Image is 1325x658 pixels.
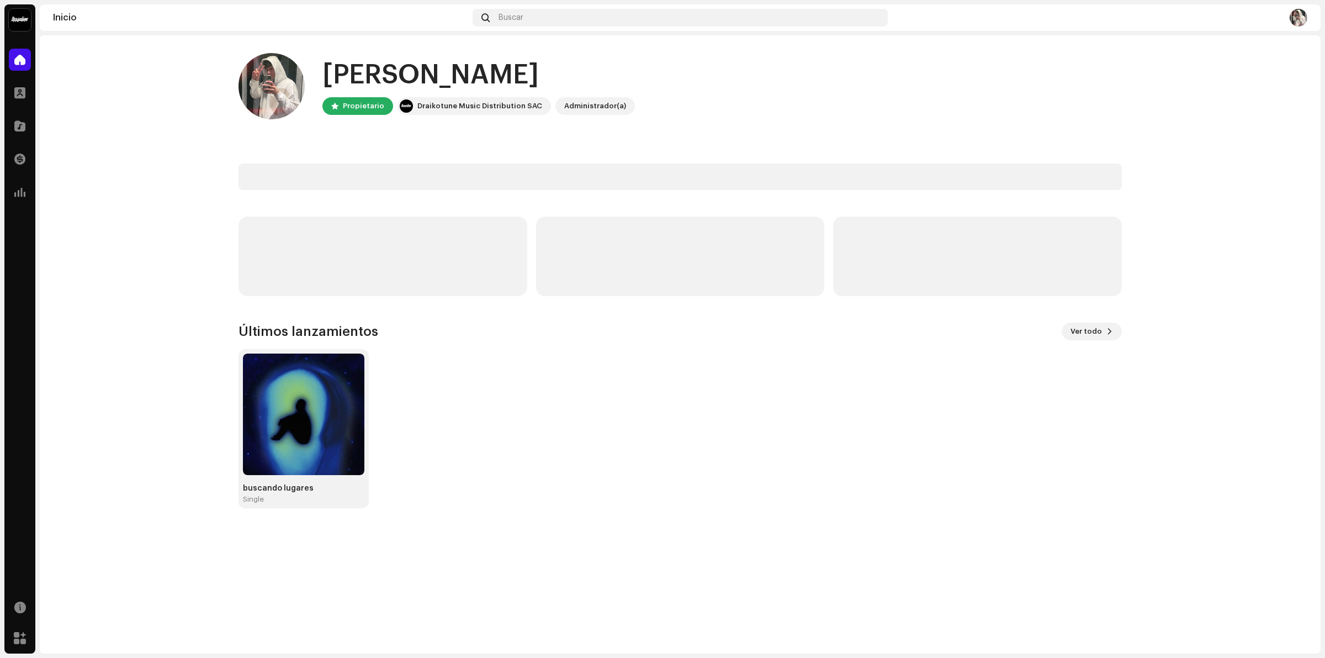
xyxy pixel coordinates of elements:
[1062,323,1122,340] button: Ver todo
[243,354,364,475] img: 3ba253c3-a28a-4c5c-aa2a-9bf360cae94b
[243,495,264,504] div: Single
[1070,320,1102,343] span: Ver todo
[417,99,542,113] div: Draikotune Music Distribution SAC
[53,13,468,22] div: Inicio
[239,323,378,340] h3: Últimos lanzamientos
[499,13,523,22] span: Buscar
[9,9,31,31] img: 10370c6a-d0e2-4592-b8a2-38f444b0ca44
[243,484,364,493] div: buscando lugares
[400,99,413,113] img: 10370c6a-d0e2-4592-b8a2-38f444b0ca44
[239,53,305,119] img: 6d691742-94c2-418a-a6e6-df06c212a6d5
[564,99,626,113] div: Administrador(a)
[343,99,384,113] div: Propietario
[322,57,635,93] div: [PERSON_NAME]
[1290,9,1307,27] img: 6d691742-94c2-418a-a6e6-df06c212a6d5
